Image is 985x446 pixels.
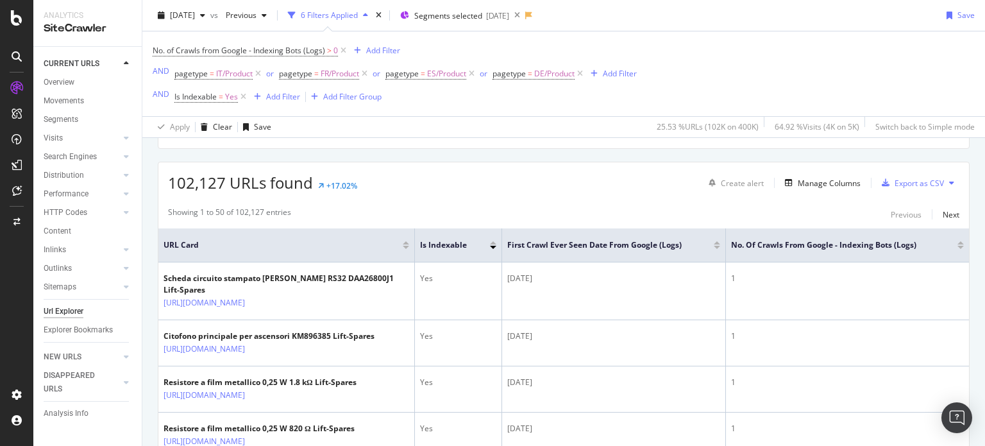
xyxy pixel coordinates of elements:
button: [DATE] [153,5,210,26]
div: Visits [44,132,63,145]
a: [URL][DOMAIN_NAME] [164,296,245,309]
span: FR/Product [321,65,359,83]
div: Switch back to Simple mode [875,121,975,132]
div: Manage Columns [798,178,861,189]
div: Performance [44,187,88,201]
a: HTTP Codes [44,206,120,219]
span: vs [210,10,221,21]
div: times [373,9,384,22]
div: 1 [731,330,964,342]
div: 1 [731,423,964,434]
button: Save [941,5,975,26]
div: Add Filter [603,68,637,79]
div: +17.02% [326,180,357,191]
button: Add Filter Group [306,89,382,105]
span: pagetype [279,68,312,79]
button: Add Filter [249,89,300,105]
span: = [314,68,319,79]
div: Citofono principale per ascensori KM896385 Lift-Spares [164,330,375,342]
span: First Crawl Ever Seen Date from Google (Logs) [507,239,695,251]
a: CURRENT URLS [44,57,120,71]
span: DE/Product [534,65,575,83]
div: Segments [44,113,78,126]
span: Yes [225,88,238,106]
div: Previous [891,209,922,220]
span: 102,127 URLs found [168,172,313,193]
a: [URL][DOMAIN_NAME] [164,389,245,402]
a: Explorer Bookmarks [44,323,133,337]
span: Is Indexable [174,91,217,102]
button: Create alert [703,173,764,193]
button: AND [153,88,169,100]
button: Manage Columns [780,175,861,191]
span: = [210,68,214,79]
div: Add Filter [266,91,300,102]
div: or [373,68,380,79]
span: pagetype [492,68,526,79]
div: A chart. [700,27,956,139]
div: A chart. [168,27,425,139]
a: NEW URLS [44,350,120,364]
button: Apply [153,117,190,137]
span: pagetype [385,68,419,79]
div: Add Filter Group [323,91,382,102]
div: A chart. [434,27,691,139]
button: Add Filter [585,66,637,81]
span: = [528,68,532,79]
a: Content [44,225,133,238]
a: Segments [44,113,133,126]
div: Showing 1 to 50 of 102,127 entries [168,207,291,222]
a: Url Explorer [44,305,133,318]
div: Movements [44,94,84,108]
div: 1 [731,377,964,388]
span: pagetype [174,68,208,79]
span: No. of Crawls from Google - Indexing Bots (Logs) [731,239,938,251]
div: HTTP Codes [44,206,87,219]
span: Previous [221,10,257,21]
a: Analysis Info [44,407,133,420]
a: Distribution [44,169,120,182]
div: Open Intercom Messenger [941,402,972,433]
a: Performance [44,187,120,201]
div: Export as CSV [895,178,944,189]
button: Previous [221,5,272,26]
a: Outlinks [44,262,120,275]
span: Is Indexable [420,239,471,251]
div: Overview [44,76,74,89]
a: DISAPPEARED URLS [44,369,120,396]
div: Sitemaps [44,280,76,294]
a: Visits [44,132,120,145]
button: Add Filter [349,43,400,58]
div: CURRENT URLS [44,57,99,71]
a: Movements [44,94,133,108]
div: Yes [420,273,496,284]
div: [DATE] [486,10,509,21]
button: Switch back to Simple mode [870,117,975,137]
div: 1 [731,273,964,284]
div: Analytics [44,10,131,21]
span: = [421,68,425,79]
div: Inlinks [44,243,66,257]
span: ES/Product [427,65,466,83]
button: 6 Filters Applied [283,5,373,26]
div: Scheda circuito stampato [PERSON_NAME] RS32 DAA26800J1 Lift-Spares [164,273,409,296]
span: Segments selected [414,10,482,21]
a: Sitemaps [44,280,120,294]
div: SiteCrawler [44,21,131,36]
button: Segments selected[DATE] [395,5,509,26]
button: Export as CSV [877,173,944,193]
div: Create alert [721,178,764,189]
a: Overview [44,76,133,89]
div: Clear [213,121,232,132]
div: Search Engines [44,150,97,164]
span: > [327,45,332,56]
div: Url Explorer [44,305,83,318]
div: or [266,68,274,79]
div: NEW URLS [44,350,81,364]
div: Content [44,225,71,238]
span: IT/Product [216,65,253,83]
span: 2025 Sep. 9th [170,10,195,21]
div: 64.92 % Visits ( 4K on 5K ) [775,121,859,132]
a: [URL][DOMAIN_NAME] [164,343,245,356]
button: Next [943,207,959,222]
